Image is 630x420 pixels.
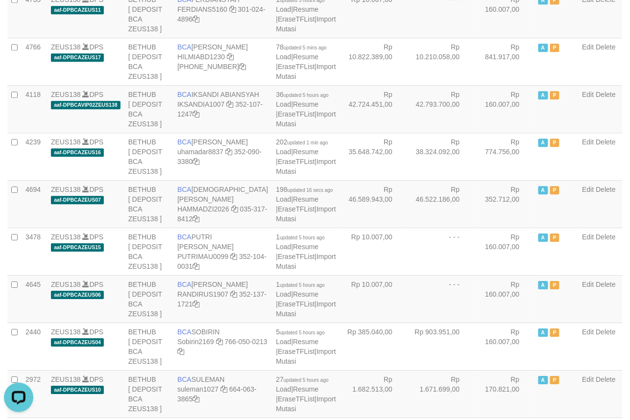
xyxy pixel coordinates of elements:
[276,15,336,33] a: Import Mutasi
[276,110,336,128] a: Import Mutasi
[596,328,616,336] a: Delete
[340,133,407,180] td: Rp 35.648.742,00
[276,233,336,270] span: | | |
[216,338,223,346] a: Copy Sobirin2169 to clipboard
[280,330,325,335] span: updated 5 hours ago
[340,275,407,323] td: Rp 10.007,00
[276,375,329,383] span: 27
[276,290,291,298] a: Load
[278,300,315,308] a: EraseTFList
[177,385,218,393] a: suleman1027
[278,110,315,118] a: EraseTFList
[582,138,594,146] a: Edit
[278,348,315,355] a: EraseTFList
[550,328,560,337] span: Paused
[276,158,336,175] a: Import Mutasi
[177,53,225,61] a: HILMIABD1230
[47,370,124,418] td: DPS
[51,6,104,14] span: aaf-DPBCAZEUS11
[596,375,616,383] a: Delete
[284,377,329,383] span: updated 5 hours ago
[173,133,272,180] td: [PERSON_NAME] 352-090-3380
[51,91,81,98] a: ZEUS138
[284,45,327,50] span: updated 5 mins ago
[538,281,548,289] span: Active
[276,395,336,413] a: Import Mutasi
[193,300,199,308] a: Copy 3521371721 to clipboard
[227,100,234,108] a: Copy IKSANDIA1007 to clipboard
[538,328,548,337] span: Active
[193,15,199,23] a: Copy 3010244896 to clipboard
[475,323,534,370] td: Rp 160.007,00
[124,38,173,85] td: BETHUB [ DEPOSIT BCA ZEUS138 ]
[407,180,474,228] td: Rp 46.522.186,00
[596,233,616,241] a: Delete
[51,386,104,394] span: aaf-DPBCAZEUS10
[340,85,407,133] td: Rp 42.724.451,00
[124,370,173,418] td: BETHUB [ DEPOSIT BCA ZEUS138 ]
[276,5,291,13] a: Load
[51,291,104,299] span: aaf-DPBCAZEUS06
[177,253,228,260] a: PUTRIMAU0099
[475,228,534,275] td: Rp 160.007,00
[124,180,173,228] td: BETHUB [ DEPOSIT BCA ZEUS138 ]
[582,186,594,193] a: Edit
[173,85,272,133] td: IKSANDI ABIANSYAH 352-107-1247
[278,63,315,70] a: EraseTFList
[276,43,327,51] span: 78
[550,44,560,52] span: Paused
[276,338,291,346] a: Load
[276,53,291,61] a: Load
[582,43,594,51] a: Edit
[407,38,474,85] td: Rp 10.210.058,00
[550,91,560,99] span: Paused
[177,5,227,13] a: FERDIANS5160
[51,328,81,336] a: ZEUS138
[124,133,173,180] td: BETHUB [ DEPOSIT BCA ZEUS138 ]
[22,85,47,133] td: 4118
[340,38,407,85] td: Rp 10.822.389,00
[293,243,318,251] a: Resume
[177,138,192,146] span: BCA
[538,44,548,52] span: Active
[239,63,246,70] a: Copy 7495214257 to clipboard
[475,180,534,228] td: Rp 352.712,00
[407,85,474,133] td: Rp 42.793.700,00
[276,148,291,156] a: Load
[51,243,104,252] span: aaf-DPBCAZEUS15
[278,15,315,23] a: EraseTFList
[173,370,272,418] td: SULEMAN 664-063-3865
[550,281,560,289] span: Paused
[276,233,325,241] span: 1
[582,328,594,336] a: Edit
[177,328,192,336] span: BCA
[288,140,328,145] span: updated 1 min ago
[582,375,594,383] a: Edit
[550,376,560,384] span: Paused
[550,186,560,194] span: Paused
[177,375,192,383] span: BCA
[276,348,336,365] a: Import Mutasi
[177,100,225,108] a: IKSANDIA1007
[51,186,81,193] a: ZEUS138
[51,43,81,51] a: ZEUS138
[596,138,616,146] a: Delete
[293,148,318,156] a: Resume
[276,205,336,223] a: Import Mutasi
[51,196,104,204] span: aaf-DPBCAZEUS07
[278,253,315,260] a: EraseTFList
[47,85,124,133] td: DPS
[550,233,560,242] span: Paused
[47,133,124,180] td: DPS
[293,5,318,13] a: Resume
[51,148,104,157] span: aaf-DPBCAZEUS16
[407,275,474,323] td: - - -
[177,186,192,193] span: BCA
[22,228,47,275] td: 3478
[293,338,318,346] a: Resume
[173,228,272,275] td: PUTRI [PERSON_NAME] 352-104-0031
[173,323,272,370] td: SOBIRIN 766-050-0213
[276,385,291,393] a: Load
[278,158,315,165] a: EraseTFList
[22,275,47,323] td: 4645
